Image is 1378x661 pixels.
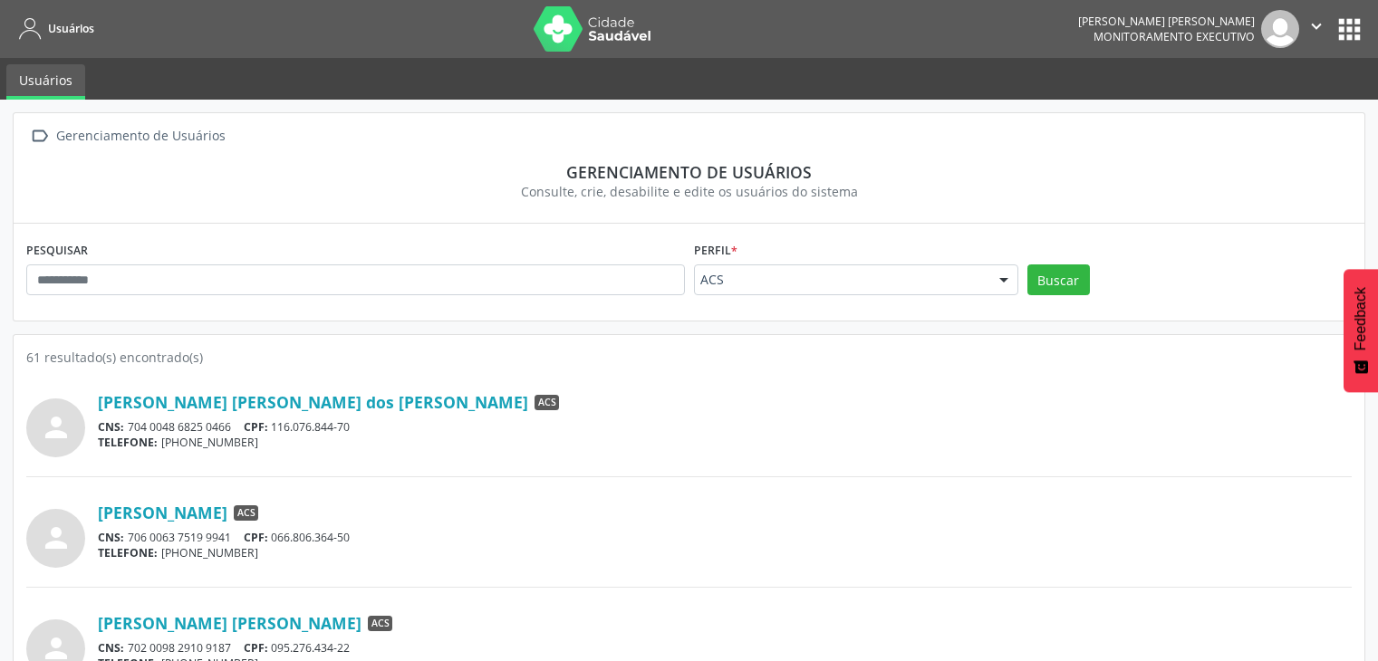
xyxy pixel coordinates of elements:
[26,123,53,149] i: 
[98,419,1352,435] div: 704 0048 6825 0466 116.076.844-70
[1334,14,1365,45] button: apps
[48,21,94,36] span: Usuários
[244,419,268,435] span: CPF:
[244,530,268,545] span: CPF:
[98,545,1352,560] div: [PHONE_NUMBER]
[1078,14,1255,29] div: [PERSON_NAME] [PERSON_NAME]
[1094,29,1255,44] span: Monitoramento Executivo
[98,640,124,656] span: CNS:
[26,236,88,264] label: PESQUISAR
[694,236,737,264] label: Perfil
[1261,10,1299,48] img: img
[98,530,1352,545] div: 706 0063 7519 9941 066.806.364-50
[98,530,124,545] span: CNS:
[1299,10,1334,48] button: 
[98,640,1352,656] div: 702 0098 2910 9187 095.276.434-22
[40,522,72,554] i: person
[1353,287,1369,350] span: Feedback
[98,392,528,412] a: [PERSON_NAME] [PERSON_NAME] dos [PERSON_NAME]
[98,503,227,522] a: [PERSON_NAME]
[98,419,124,435] span: CNS:
[535,395,559,411] span: ACS
[234,505,258,522] span: ACS
[368,616,392,632] span: ACS
[13,14,94,43] a: Usuários
[1027,264,1090,295] button: Buscar
[40,411,72,444] i: person
[39,162,1339,182] div: Gerenciamento de usuários
[98,435,1352,450] div: [PHONE_NUMBER]
[26,348,1352,367] div: 61 resultado(s) encontrado(s)
[53,123,228,149] div: Gerenciamento de Usuários
[98,545,158,560] span: TELEFONE:
[6,64,85,100] a: Usuários
[98,435,158,450] span: TELEFONE:
[26,123,228,149] a:  Gerenciamento de Usuários
[39,182,1339,201] div: Consulte, crie, desabilite e edite os usuários do sistema
[98,613,361,633] a: [PERSON_NAME] [PERSON_NAME]
[1306,16,1326,36] i: 
[700,271,981,289] span: ACS
[1344,269,1378,392] button: Feedback - Mostrar pesquisa
[244,640,268,656] span: CPF:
